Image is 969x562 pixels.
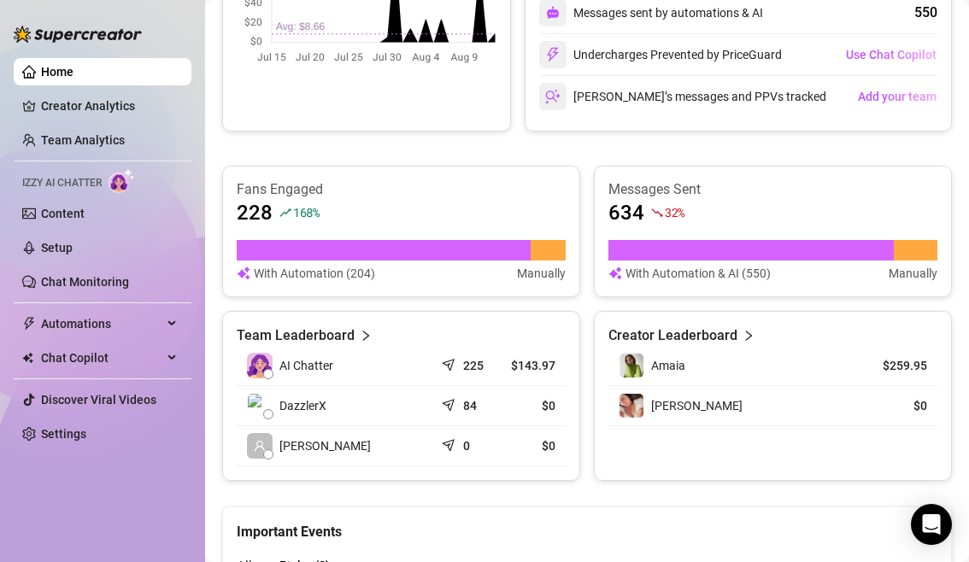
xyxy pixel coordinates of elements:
div: Undercharges Prevented by PriceGuard [539,41,782,68]
article: Manually [517,264,566,283]
div: 550 [914,3,937,23]
div: [PERSON_NAME]’s messages and PPVs tracked [539,83,826,110]
div: Open Intercom Messenger [911,504,952,545]
img: logo-BBDzfeDw.svg [14,26,142,43]
span: AI Chatter [279,356,333,375]
span: Use Chat Copilot [846,48,937,61]
a: Home [41,65,73,79]
article: Creator Leaderboard [608,325,737,346]
span: Add your team [858,90,937,103]
span: Izzy AI Chatter [22,175,102,191]
img: svg%3e [546,6,560,20]
div: Important Events [237,507,937,542]
article: $0 [510,397,555,414]
a: Content [41,207,85,220]
article: 84 [463,397,477,414]
a: Chat Monitoring [41,275,129,289]
article: $0 [510,437,555,454]
article: Messages Sent [608,180,937,199]
span: Chat Copilot [41,344,162,372]
article: $0 [849,397,927,414]
a: Settings [41,427,86,441]
img: svg%3e [545,89,561,104]
span: Automations [41,310,162,337]
img: Amaia [620,354,643,378]
span: send [442,354,459,372]
a: Creator Analytics [41,92,178,120]
article: Fans Engaged [237,180,566,199]
article: With Automation & AI (550) [625,264,771,283]
button: Use Chat Copilot [845,41,937,68]
img: DazzlerX [248,394,272,418]
article: $143.97 [510,357,555,374]
span: 32 % [665,204,684,220]
article: 228 [237,199,273,226]
span: right [743,325,755,346]
article: 634 [608,199,644,226]
article: 0 [463,437,470,454]
img: AI Chatter [109,168,135,193]
span: 168 % [293,204,320,220]
span: send [442,395,459,412]
span: send [442,435,459,452]
article: 225 [463,357,484,374]
img: izzy-ai-chatter-avatar-DDCN_rTZ.svg [247,353,273,378]
a: Discover Viral Videos [41,393,156,407]
button: Add your team [857,83,937,110]
img: Taylor [620,394,643,418]
span: user [254,440,266,452]
span: [PERSON_NAME] [651,399,743,413]
article: Team Leaderboard [237,325,355,346]
span: thunderbolt [22,317,36,331]
article: $259.95 [849,357,927,374]
a: Team Analytics [41,133,125,147]
article: Manually [889,264,937,283]
a: Setup [41,241,73,255]
span: DazzlerX [279,396,326,415]
article: With Automation (204) [254,264,375,283]
span: fall [651,207,663,219]
span: Amaia [651,359,685,372]
img: svg%3e [237,264,250,283]
span: rise [279,207,291,219]
img: svg%3e [545,47,561,62]
img: Chat Copilot [22,352,33,364]
img: svg%3e [608,264,622,283]
span: right [360,325,372,346]
span: [PERSON_NAME] [279,436,371,455]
